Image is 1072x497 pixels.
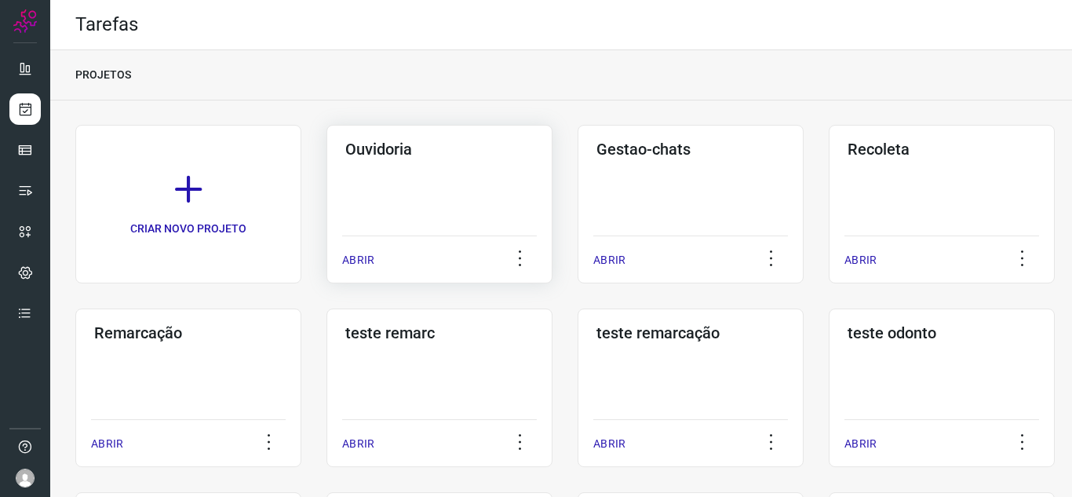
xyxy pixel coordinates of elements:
[596,140,785,159] h3: Gestao-chats
[94,323,283,342] h3: Remarcação
[13,9,37,33] img: Logo
[596,323,785,342] h3: teste remarcação
[593,436,625,452] p: ABRIR
[91,436,123,452] p: ABRIR
[848,323,1036,342] h3: teste odonto
[16,469,35,488] img: avatar-user-boy.jpg
[342,252,374,269] p: ABRIR
[342,436,374,452] p: ABRIR
[844,436,877,452] p: ABRIR
[844,252,877,269] p: ABRIR
[593,252,625,269] p: ABRIR
[848,140,1036,159] h3: Recoleta
[75,13,138,36] h2: Tarefas
[345,140,534,159] h3: Ouvidoria
[345,323,534,342] h3: teste remarc
[75,67,131,83] p: PROJETOS
[130,221,246,237] p: CRIAR NOVO PROJETO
